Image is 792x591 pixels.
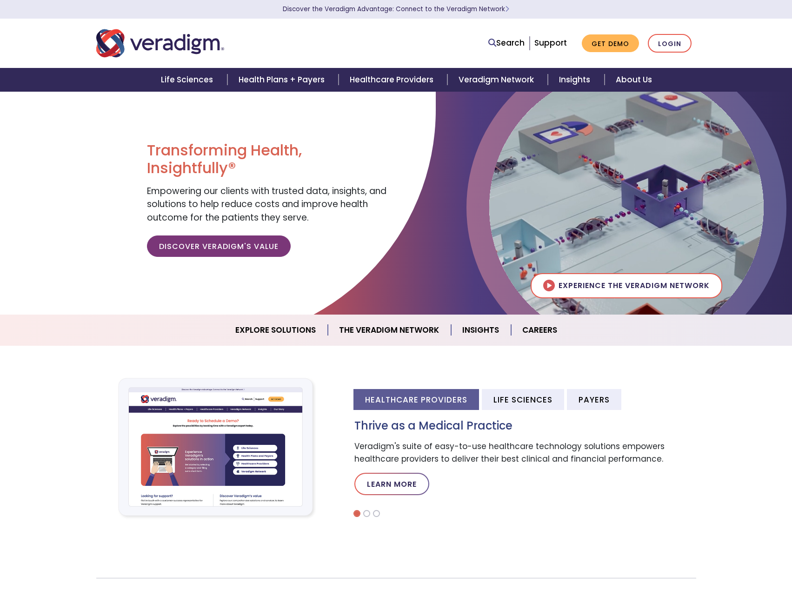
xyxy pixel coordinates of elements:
h3: Thrive as a Medical Practice [354,419,696,433]
a: Discover the Veradigm Advantage: Connect to the Veradigm NetworkLearn More [283,5,509,13]
a: Learn More [354,473,429,495]
a: The Veradigm Network [328,318,451,342]
li: Healthcare Providers [353,389,479,410]
a: Life Sciences [150,68,227,92]
a: Insights [451,318,511,342]
h1: Transforming Health, Insightfully® [147,141,389,177]
li: Life Sciences [482,389,564,410]
a: Support [534,37,567,48]
a: Explore Solutions [224,318,328,342]
span: Empowering our clients with trusted data, insights, and solutions to help reduce costs and improv... [147,185,386,224]
p: Veradigm's suite of easy-to-use healthcare technology solutions empowers healthcare providers to ... [354,440,696,465]
a: Healthcare Providers [339,68,447,92]
a: Insights [548,68,604,92]
a: Health Plans + Payers [227,68,339,92]
span: Learn More [505,5,509,13]
a: Careers [511,318,568,342]
a: Search [488,37,525,49]
a: Get Demo [582,34,639,53]
a: Login [648,34,692,53]
img: Veradigm logo [96,28,224,59]
li: Payers [567,389,621,410]
a: Veradigm Network [447,68,548,92]
a: Discover Veradigm's Value [147,235,291,257]
a: About Us [605,68,663,92]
